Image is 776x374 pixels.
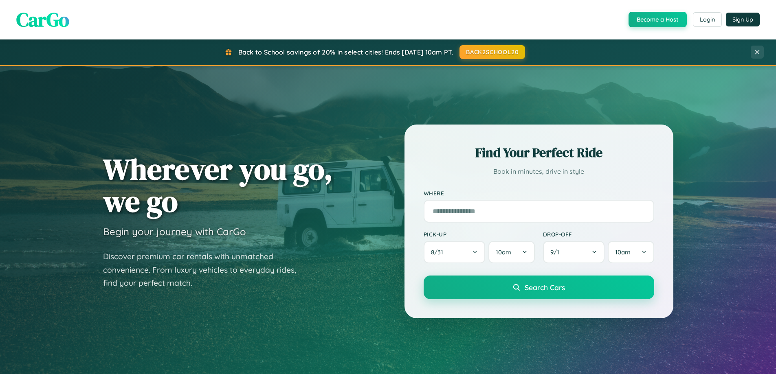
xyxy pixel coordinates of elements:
span: CarGo [16,6,69,33]
button: Search Cars [424,276,654,299]
span: Search Cars [525,283,565,292]
button: Sign Up [726,13,760,26]
button: Become a Host [629,12,687,27]
button: 10am [488,241,534,263]
h2: Find Your Perfect Ride [424,144,654,162]
button: 8/31 [424,241,486,263]
button: 9/1 [543,241,605,263]
label: Pick-up [424,231,535,238]
span: 9 / 1 [550,248,563,256]
span: 10am [615,248,631,256]
label: Drop-off [543,231,654,238]
button: BACK2SCHOOL20 [459,45,525,59]
span: 8 / 31 [431,248,447,256]
label: Where [424,190,654,197]
p: Discover premium car rentals with unmatched convenience. From luxury vehicles to everyday rides, ... [103,250,307,290]
h3: Begin your journey with CarGo [103,225,246,238]
span: Back to School savings of 20% in select cities! Ends [DATE] 10am PT. [238,48,453,56]
h1: Wherever you go, we go [103,153,333,217]
span: 10am [496,248,511,256]
button: 10am [608,241,654,263]
p: Book in minutes, drive in style [424,166,654,177]
button: Login [693,12,722,27]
